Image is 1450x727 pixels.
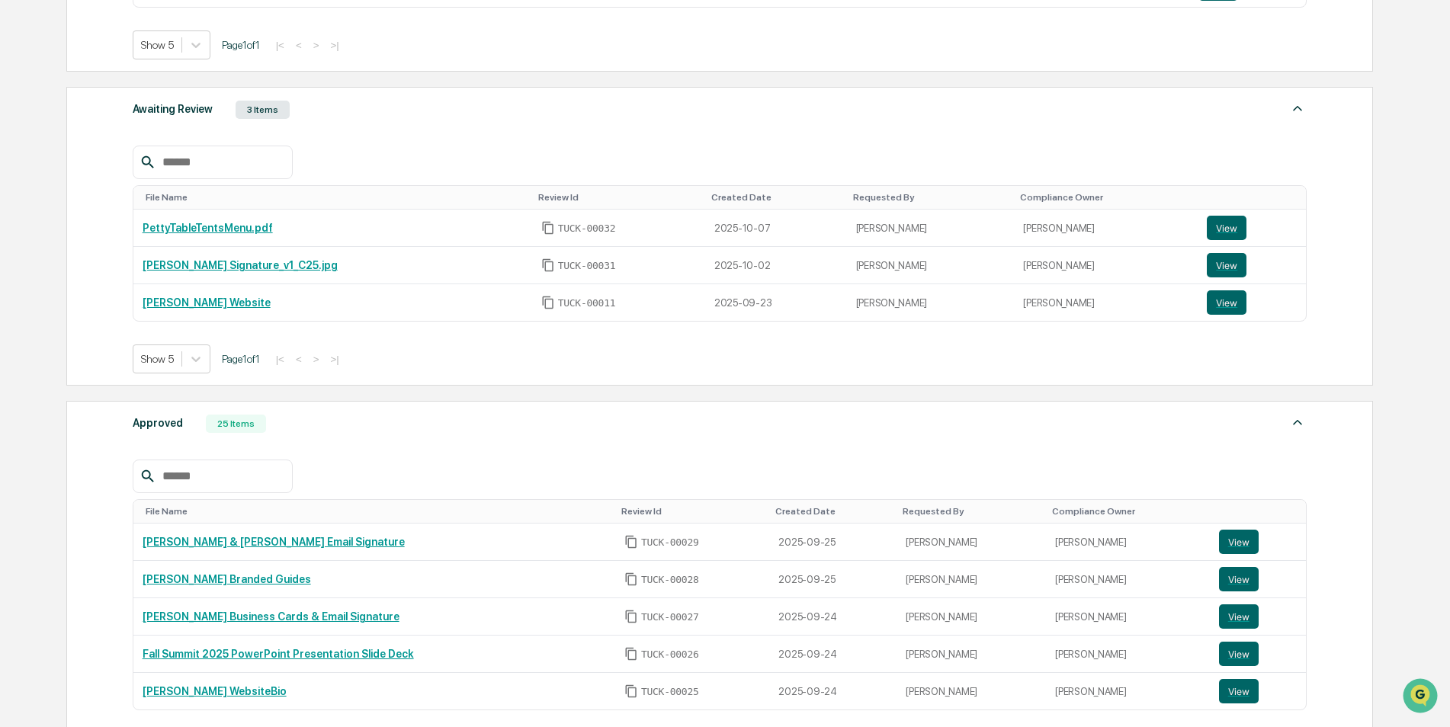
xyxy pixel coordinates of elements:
[143,536,405,548] a: [PERSON_NAME] & [PERSON_NAME] Email Signature
[769,598,897,636] td: 2025-09-24
[705,210,847,247] td: 2025-10-07
[641,649,699,661] span: TUCK-00026
[291,353,306,366] button: <
[1288,413,1307,431] img: caret
[1020,192,1192,203] div: Toggle SortBy
[847,284,1015,321] td: [PERSON_NAME]
[143,610,399,623] a: [PERSON_NAME] Business Cards & Email Signature
[1046,524,1210,561] td: [PERSON_NAME]
[769,561,897,598] td: 2025-09-25
[897,524,1046,561] td: [PERSON_NAME]
[259,121,277,139] button: Start new chat
[538,192,699,203] div: Toggle SortBy
[15,223,27,235] div: 🔎
[1046,598,1210,636] td: [PERSON_NAME]
[641,611,699,623] span: TUCK-00027
[1219,604,1298,629] a: View
[1014,284,1198,321] td: [PERSON_NAME]
[1288,99,1307,117] img: caret
[624,535,638,549] span: Copy Id
[15,194,27,206] div: 🖐️
[624,610,638,623] span: Copy Id
[104,186,195,213] a: 🗄️Attestations
[711,192,841,203] div: Toggle SortBy
[1046,673,1210,709] td: [PERSON_NAME]
[326,39,343,52] button: >|
[146,192,526,203] div: Toggle SortBy
[769,673,897,709] td: 2025-09-24
[1222,506,1301,517] div: Toggle SortBy
[705,284,847,321] td: 2025-09-23
[1219,642,1298,666] a: View
[107,258,184,270] a: Powered byPylon
[143,222,273,234] a: PettyTableTentsMenu.pdf
[133,413,183,433] div: Approved
[1014,247,1198,284] td: [PERSON_NAME]
[1219,679,1259,703] button: View
[641,536,699,549] span: TUCK-00029
[30,221,96,236] span: Data Lookup
[541,296,555,309] span: Copy Id
[133,99,213,119] div: Awaiting Review
[126,192,189,207] span: Attestations
[1207,253,1297,277] a: View
[1219,604,1259,629] button: View
[897,598,1046,636] td: [PERSON_NAME]
[222,39,260,51] span: Page 1 of 1
[1046,636,1210,673] td: [PERSON_NAME]
[143,573,311,585] a: [PERSON_NAME] Branded Guides
[309,353,324,366] button: >
[847,210,1015,247] td: [PERSON_NAME]
[541,221,555,235] span: Copy Id
[541,258,555,272] span: Copy Id
[1207,290,1297,315] a: View
[705,247,847,284] td: 2025-10-02
[1207,253,1246,277] button: View
[624,647,638,661] span: Copy Id
[769,636,897,673] td: 2025-09-24
[143,685,287,697] a: [PERSON_NAME] WebsiteBio
[9,215,102,242] a: 🔎Data Lookup
[143,296,271,309] a: [PERSON_NAME] Website
[1219,530,1259,554] button: View
[15,32,277,56] p: How can we help?
[641,574,699,586] span: TUCK-00028
[1207,290,1246,315] button: View
[152,258,184,270] span: Pylon
[309,39,324,52] button: >
[236,101,290,119] div: 3 Items
[1219,530,1298,554] a: View
[558,223,616,235] span: TUCK-00032
[30,192,98,207] span: Preclearance
[897,561,1046,598] td: [PERSON_NAME]
[853,192,1009,203] div: Toggle SortBy
[775,506,890,517] div: Toggle SortBy
[1401,677,1442,718] iframe: Open customer support
[769,524,897,561] td: 2025-09-25
[52,132,193,144] div: We're available if you need us!
[111,194,123,206] div: 🗄️
[903,506,1040,517] div: Toggle SortBy
[624,572,638,586] span: Copy Id
[1052,506,1204,517] div: Toggle SortBy
[9,186,104,213] a: 🖐️Preclearance
[291,39,306,52] button: <
[271,39,289,52] button: |<
[1219,642,1259,666] button: View
[847,247,1015,284] td: [PERSON_NAME]
[1219,567,1259,591] button: View
[146,506,609,517] div: Toggle SortBy
[52,117,250,132] div: Start new chat
[326,353,343,366] button: >|
[143,259,338,271] a: [PERSON_NAME] Signature_v1_C25.jpg
[15,117,43,144] img: 1746055101610-c473b297-6a78-478c-a979-82029cc54cd1
[1207,216,1297,240] a: View
[271,353,289,366] button: |<
[1210,192,1300,203] div: Toggle SortBy
[1219,679,1298,703] a: View
[1207,216,1246,240] button: View
[558,260,616,272] span: TUCK-00031
[897,636,1046,673] td: [PERSON_NAME]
